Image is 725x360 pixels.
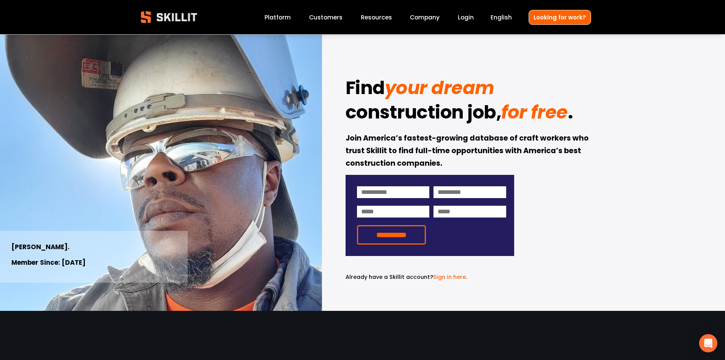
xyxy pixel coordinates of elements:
strong: construction job, [346,98,502,130]
span: English [491,13,512,22]
em: your dream [385,75,494,101]
a: Customers [309,12,343,22]
strong: [PERSON_NAME]. [11,242,70,253]
div: language picker [491,12,512,22]
span: Resources [361,13,392,22]
p: . [346,273,514,282]
strong: Member Since: [DATE] [11,258,86,269]
div: Open Intercom Messenger [699,334,717,352]
a: Company [410,12,440,22]
img: Skillit [134,6,204,29]
a: Looking for work? [529,10,591,25]
strong: Find [346,74,385,105]
span: Already have a Skillit account? [346,273,433,281]
em: for free [501,99,567,125]
a: Sign in here [433,273,466,281]
a: folder dropdown [361,12,392,22]
strong: . [568,98,573,130]
a: Login [458,12,474,22]
strong: Join America’s fastest-growing database of craft workers who trust Skillit to find full-time oppo... [346,133,590,170]
a: Platform [265,12,291,22]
